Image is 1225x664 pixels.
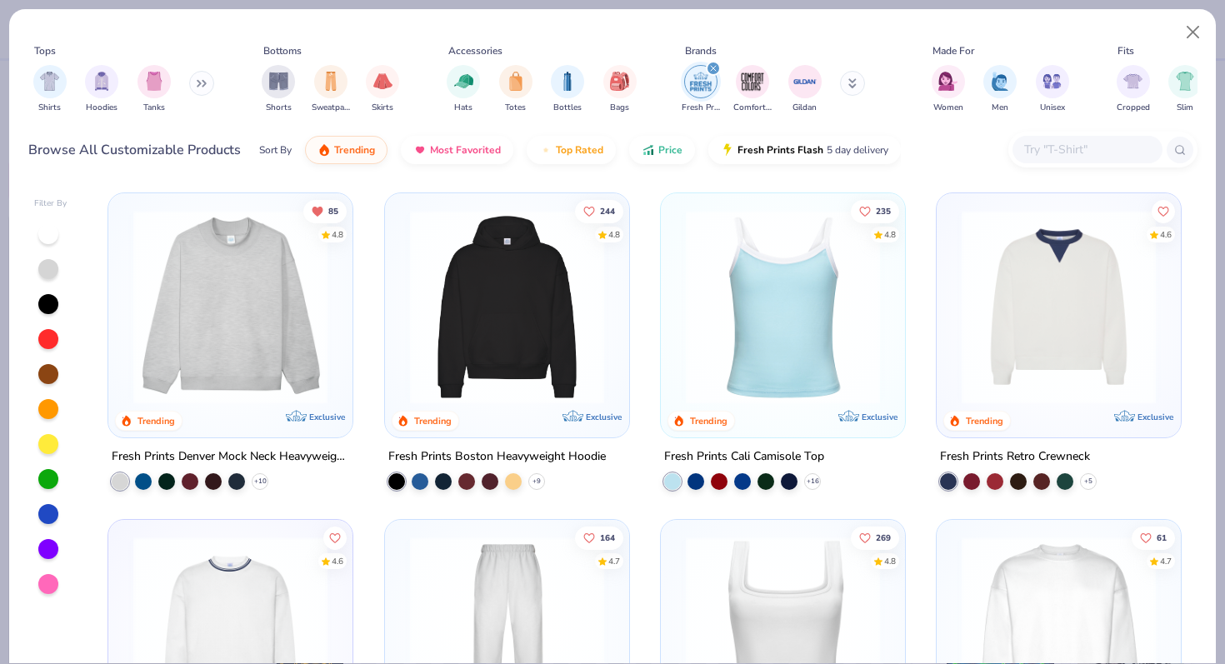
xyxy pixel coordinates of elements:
[688,69,713,94] img: Fresh Prints Image
[932,43,974,58] div: Made For
[888,210,1099,404] img: 61d0f7fa-d448-414b-acbf-5d07f88334cb
[933,102,963,114] span: Women
[34,197,67,210] div: Filter By
[373,72,392,91] img: Skirts Image
[312,65,350,114] button: filter button
[884,556,896,568] div: 4.8
[254,477,267,487] span: + 10
[610,102,629,114] span: Bags
[259,142,292,157] div: Sort By
[1117,65,1150,114] div: filter for Cropped
[447,65,480,114] button: filter button
[551,65,584,114] div: filter for Bottles
[143,102,165,114] span: Tanks
[1117,102,1150,114] span: Cropped
[323,527,347,550] button: Like
[1022,140,1151,159] input: Try "T-Shirt"
[1040,102,1065,114] span: Unisex
[574,527,622,550] button: Like
[827,141,888,160] span: 5 day delivery
[1160,228,1172,241] div: 4.6
[940,447,1090,467] div: Fresh Prints Retro Crewneck
[332,228,343,241] div: 4.8
[682,102,720,114] span: Fresh Prints
[1137,412,1173,422] span: Exclusive
[145,72,163,91] img: Tanks Image
[737,143,823,157] span: Fresh Prints Flash
[33,65,67,114] button: filter button
[551,65,584,114] button: filter button
[112,447,349,467] div: Fresh Prints Denver Mock Neck Heavyweight Sweatshirt
[574,199,622,222] button: Like
[125,210,336,404] img: f5d85501-0dbb-4ee4-b115-c08fa3845d83
[932,65,965,114] div: filter for Women
[708,136,901,164] button: Fresh Prints Flash5 day delivery
[388,447,606,467] div: Fresh Prints Boston Heavyweight Hoodie
[1176,72,1194,91] img: Slim Image
[876,534,891,542] span: 269
[1117,43,1134,58] div: Fits
[366,65,399,114] div: filter for Skirts
[733,65,772,114] button: filter button
[932,65,965,114] button: filter button
[507,72,525,91] img: Totes Image
[792,69,817,94] img: Gildan Image
[983,65,1017,114] div: filter for Men
[539,143,552,157] img: TopRated.gif
[682,65,720,114] button: filter button
[1132,527,1175,550] button: Like
[876,207,891,215] span: 235
[33,65,67,114] div: filter for Shirts
[862,412,897,422] span: Exclusive
[740,69,765,94] img: Comfort Colors Image
[34,43,56,58] div: Tops
[610,72,628,91] img: Bags Image
[334,143,375,157] span: Trending
[1160,556,1172,568] div: 4.7
[792,102,817,114] span: Gildan
[263,43,302,58] div: Bottoms
[953,210,1164,404] img: 3abb6cdb-110e-4e18-92a0-dbcd4e53f056
[938,72,957,91] img: Women Image
[269,72,288,91] img: Shorts Image
[733,102,772,114] span: Comfort Colors
[40,72,59,91] img: Shirts Image
[527,136,616,164] button: Top Rated
[553,102,582,114] span: Bottles
[85,65,118,114] div: filter for Hoodies
[532,477,541,487] span: + 9
[658,143,682,157] span: Price
[266,102,292,114] span: Shorts
[92,72,111,91] img: Hoodies Image
[612,210,823,404] img: d4a37e75-5f2b-4aef-9a6e-23330c63bbc0
[505,102,526,114] span: Totes
[733,65,772,114] div: filter for Comfort Colors
[332,556,343,568] div: 4.6
[599,534,614,542] span: 164
[1117,65,1150,114] button: filter button
[262,65,295,114] button: filter button
[305,136,387,164] button: Trending
[317,143,331,157] img: trending.gif
[685,43,717,58] div: Brands
[448,43,502,58] div: Accessories
[312,65,350,114] div: filter for Sweatpants
[884,228,896,241] div: 4.8
[1123,72,1142,91] img: Cropped Image
[38,102,61,114] span: Shirts
[86,102,117,114] span: Hoodies
[1168,65,1202,114] button: filter button
[991,72,1009,91] img: Men Image
[558,72,577,91] img: Bottles Image
[1036,65,1069,114] button: filter button
[303,199,347,222] button: Unlike
[851,199,899,222] button: Like
[85,65,118,114] button: filter button
[1157,534,1167,542] span: 61
[806,477,818,487] span: + 16
[788,65,822,114] button: filter button
[499,65,532,114] div: filter for Totes
[402,210,612,404] img: 91acfc32-fd48-4d6b-bdad-a4c1a30ac3fc
[366,65,399,114] button: filter button
[682,65,720,114] div: filter for Fresh Prints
